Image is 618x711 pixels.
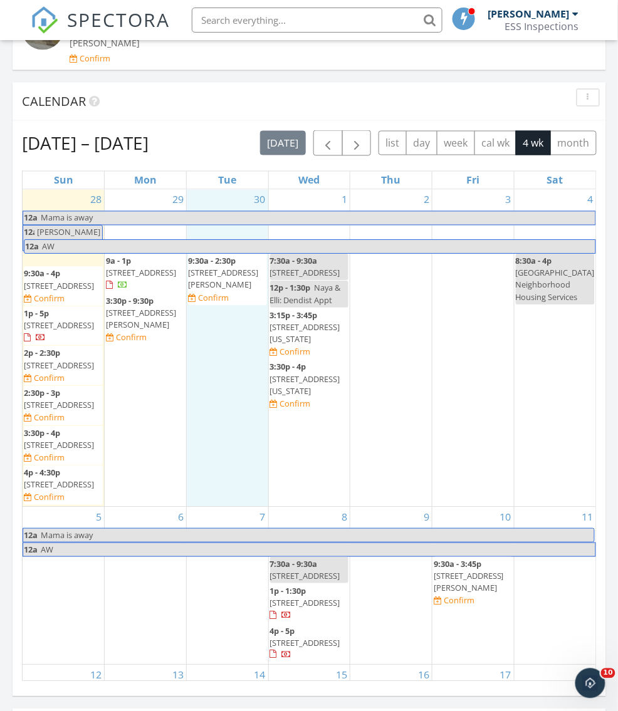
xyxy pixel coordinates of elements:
span: [PERSON_NAME] [70,37,140,49]
a: 1p - 1:30p [STREET_ADDRESS] [270,584,349,624]
div: Confirm [34,453,65,463]
div: Confirm [34,492,65,502]
a: Confirm [24,412,65,424]
span: [STREET_ADDRESS][US_STATE] [270,322,340,345]
a: Confirm [24,293,65,305]
button: Previous [313,130,343,156]
a: 3:30p - 4p [STREET_ADDRESS][US_STATE] Confirm [270,360,349,412]
span: 9a - 1p [106,256,131,267]
button: Next [342,130,372,156]
a: 9:30a - 2:30p [STREET_ADDRESS][PERSON_NAME] [188,256,258,291]
a: Go to October 12, 2025 [88,665,104,685]
span: [STREET_ADDRESS] [24,440,94,451]
a: 2:30p - 3p [STREET_ADDRESS] Confirm [24,387,103,426]
div: Confirm [34,373,65,383]
span: 3:30p - 4p [270,361,306,373]
a: Go to October 15, 2025 [333,665,350,685]
a: 2p - 2:30p [STREET_ADDRESS] [24,348,94,371]
td: Go to October 8, 2025 [268,507,350,665]
a: Go to October 16, 2025 [416,665,432,685]
span: 12a [24,241,39,254]
a: Confirm [24,492,65,504]
td: Go to October 2, 2025 [350,190,432,507]
span: [STREET_ADDRESS] [24,320,94,331]
a: Friday [464,172,482,189]
a: Confirm [70,53,110,65]
a: Confirm [270,346,311,358]
a: 3:30p - 9:30p [STREET_ADDRESS][PERSON_NAME] Confirm [106,294,185,346]
h2: [DATE] – [DATE] [22,131,149,156]
span: Mama is away [41,530,93,541]
span: 8:30a - 4p [516,256,552,267]
span: AW [41,544,53,556]
span: Mama is away [41,212,93,224]
a: 3:15p - 3:45p [STREET_ADDRESS][US_STATE] Confirm [270,309,349,360]
a: Sunday [51,172,76,189]
a: 1p - 1:30p [STREET_ADDRESS] [270,586,340,621]
a: Go to October 17, 2025 [498,665,514,685]
span: [STREET_ADDRESS][PERSON_NAME] [188,267,258,291]
a: 2p - 2:30p [STREET_ADDRESS] Confirm [24,346,103,386]
a: Confirm [24,452,65,464]
a: Go to October 11, 2025 [580,507,596,527]
span: [STREET_ADDRESS] [106,267,176,279]
span: AW [42,241,55,252]
button: week [437,131,475,155]
a: Go to October 10, 2025 [498,507,514,527]
iframe: Intercom live chat [575,668,605,698]
a: Go to September 29, 2025 [170,190,186,210]
a: Thursday [379,172,404,189]
a: 9a - 1p [STREET_ADDRESS] [106,254,185,294]
td: Go to October 3, 2025 [432,190,515,507]
span: Naya & Elli: Dendist Appt [270,283,341,306]
a: 4p - 5p [STREET_ADDRESS] [270,626,340,661]
a: Confirm [24,373,65,385]
span: 9:30a - 2:30p [188,256,236,267]
span: [STREET_ADDRESS] [270,598,340,609]
span: 10 [601,668,615,678]
span: [STREET_ADDRESS][PERSON_NAME] [106,308,176,331]
button: list [379,131,407,155]
span: 12p - 1:30p [270,283,311,294]
a: Go to October 1, 2025 [339,190,350,210]
a: Go to October 7, 2025 [258,507,268,527]
td: Go to October 11, 2025 [514,507,596,665]
a: 1p - 5p [STREET_ADDRESS] [24,308,94,343]
a: 3:30p - 4p [STREET_ADDRESS] Confirm [24,427,103,466]
div: Confirm [116,333,147,343]
span: [STREET_ADDRESS][PERSON_NAME] [434,571,504,594]
span: 2:30p - 3p [24,388,60,399]
span: 3:15p - 3:45p [270,310,318,321]
span: 9:30a - 3:45p [434,559,481,570]
td: Go to October 5, 2025 [23,507,105,665]
a: 9:30a - 2:30p [STREET_ADDRESS][PERSON_NAME] Confirm [188,254,267,306]
a: Go to October 3, 2025 [503,190,514,210]
span: 4p - 4:30p [24,467,60,479]
span: 9:30a - 4p [24,268,60,279]
a: 9:30a - 4p [STREET_ADDRESS] Confirm [24,267,103,306]
span: [GEOGRAPHIC_DATA] Neighborhood Housing Services [516,267,595,303]
td: Go to October 10, 2025 [432,507,515,665]
span: [STREET_ADDRESS] [24,479,94,490]
input: Search everything... [192,8,443,33]
a: Go to October 14, 2025 [252,665,268,685]
div: Confirm [34,294,65,304]
span: [STREET_ADDRESS] [24,281,94,292]
a: Confirm [270,398,311,410]
a: 3:30p - 9:30p [STREET_ADDRESS][PERSON_NAME] [106,296,176,331]
span: [STREET_ADDRESS] [270,638,340,649]
button: day [406,131,437,155]
a: Go to October 5, 2025 [93,507,104,527]
span: 1p - 5p [24,308,49,319]
a: Go to October 8, 2025 [339,507,350,527]
span: 7:30a - 9:30a [270,256,318,267]
a: Confirm [188,293,229,304]
a: Go to October 4, 2025 [585,190,596,210]
span: 12a [23,212,38,225]
a: Go to September 30, 2025 [252,190,268,210]
a: Monday [132,172,159,189]
a: SPECTORA [31,17,170,43]
a: 1p - 5p [STREET_ADDRESS] [24,307,103,346]
a: Go to October 6, 2025 [175,507,186,527]
a: Confirm [106,332,147,344]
